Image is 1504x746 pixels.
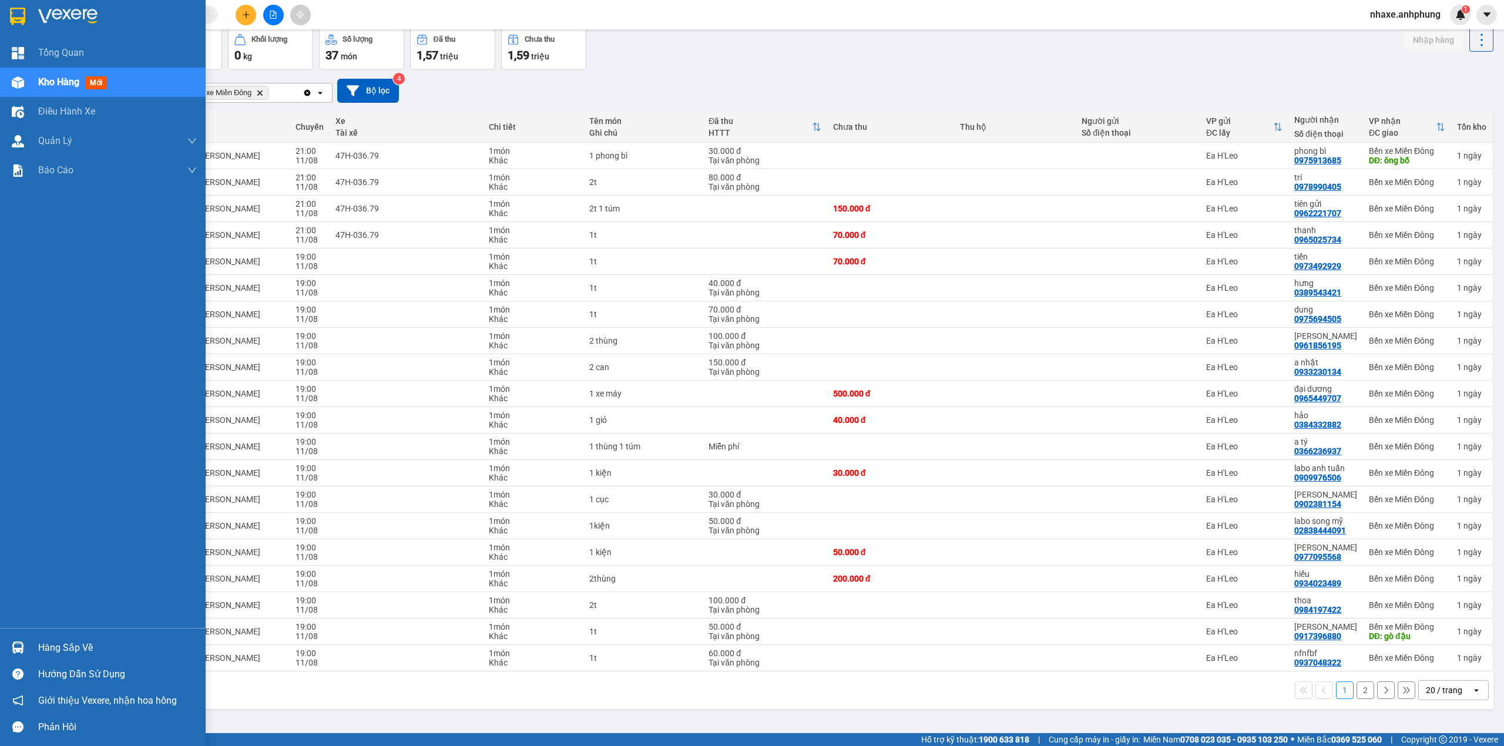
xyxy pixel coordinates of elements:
div: Ea H'Leo [1206,362,1283,372]
span: 37 [325,48,338,62]
span: Bến xe Miền Đông [192,88,251,98]
div: VP gửi [1206,116,1273,126]
div: 0933230134 [1294,367,1341,377]
div: Bến xe Miền Đông [1369,442,1445,451]
div: Tên món [589,116,697,126]
div: Khác [489,367,578,377]
div: 1 [1457,230,1486,240]
div: 50.000 đ [833,547,948,557]
span: nhaxe.anhphung [1361,7,1450,22]
div: 11/08 [296,209,324,218]
div: 1 [1457,177,1486,187]
span: Ea H'[PERSON_NAME] [179,547,260,557]
div: Khác [489,526,578,535]
span: ngày [1463,336,1482,345]
div: 19:00 [296,411,324,420]
div: Khối lượng [251,35,287,43]
div: Tại văn phòng [709,156,821,165]
svg: Delete [256,89,263,96]
div: 0965025734 [1294,235,1341,244]
div: 1 món [489,199,578,209]
div: 0962221707 [1294,209,1341,218]
div: 0975913685 [1294,156,1341,165]
div: 2t [589,177,697,187]
img: logo-vxr [10,8,25,25]
button: 2 [1357,681,1374,699]
img: warehouse-icon [12,135,24,147]
div: 21:00 [296,199,324,209]
div: Xe [335,116,477,126]
div: 1 món [489,146,578,156]
div: 20 / trang [1426,684,1462,696]
button: Khối lượng0kg [228,28,313,70]
div: Khác [489,499,578,509]
div: 11/08 [296,156,324,165]
div: 0909976506 [1294,473,1341,482]
div: 19:00 [296,516,324,526]
span: Ea H'[PERSON_NAME] [179,415,260,425]
div: 11/08 [296,182,324,191]
div: 1 [1457,547,1486,557]
div: Bến xe Miền Đông [1369,389,1445,398]
div: 1 [1457,415,1486,425]
img: dashboard-icon [12,47,24,59]
div: phong bì [1294,146,1357,156]
div: 11/08 [296,446,324,456]
div: 11/08 [296,261,324,271]
div: hảo [1294,411,1357,420]
div: 0973492929 [1294,261,1341,271]
button: Nhập hàng [1404,29,1463,51]
button: Chưa thu1,59 triệu [501,28,586,70]
span: Ea H'[PERSON_NAME] [179,389,260,398]
div: Tại văn phòng [709,341,821,350]
span: ngày [1463,204,1482,213]
div: 30.000 đ [709,146,821,156]
div: Khác [489,341,578,350]
div: 19:00 [296,331,324,341]
div: Chuyến [296,122,324,132]
span: ngày [1463,151,1482,160]
div: Tại văn phòng [709,314,821,324]
span: ngày [1463,177,1482,187]
div: Ea H'Leo [1206,230,1283,240]
span: triệu [531,52,549,61]
div: Khác [489,473,578,482]
span: ngày [1463,310,1482,319]
div: 02838444091 [1294,526,1346,535]
span: món [341,52,357,61]
button: Đã thu1,57 triệu [410,28,495,70]
span: ngày [1463,442,1482,451]
div: Khác [489,235,578,244]
div: Khác [489,394,578,403]
div: 100.000 đ [709,331,821,341]
span: ngày [1463,495,1482,504]
div: 1 [1457,204,1486,213]
div: 1 [1457,257,1486,266]
span: Ea H'[PERSON_NAME] [179,362,260,372]
div: Miễn phí [709,442,821,451]
div: Người nhận [1294,115,1357,125]
div: 19:00 [296,252,324,261]
div: Bến xe Miền Đông [1369,146,1445,156]
div: 70.000 đ [709,305,821,314]
button: aim [290,5,311,25]
div: Tại văn phòng [709,182,821,191]
div: Khác [489,182,578,191]
div: 1 món [489,411,578,420]
span: Ea H'[PERSON_NAME] [179,204,260,213]
div: Đã thu [434,35,455,43]
div: Khác [489,288,578,297]
th: Toggle SortBy [703,112,827,143]
span: file-add [269,11,277,19]
div: 21:00 [296,226,324,235]
div: VP nhận [1369,116,1436,126]
span: Ea H'[PERSON_NAME] [179,283,260,293]
div: 2 can [589,362,697,372]
div: 1 cục [589,495,697,504]
div: labo anh tuấn [1294,463,1357,473]
div: Đã thu [709,116,812,126]
img: solution-icon [12,164,24,177]
img: warehouse-icon [12,106,24,118]
span: Quản Lý [38,133,72,148]
div: 1 [1457,310,1486,319]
